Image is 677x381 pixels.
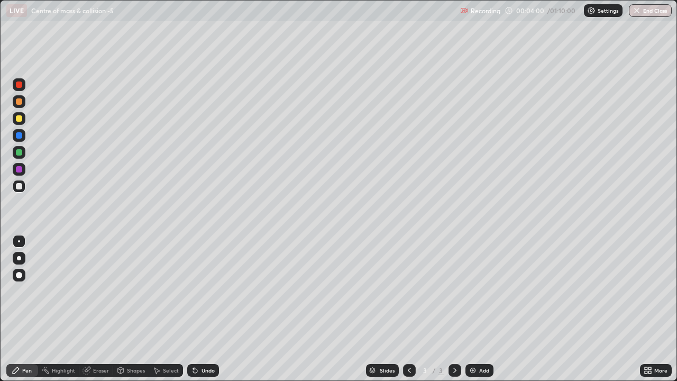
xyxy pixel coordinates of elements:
img: end-class-cross [633,6,641,15]
div: Highlight [52,368,75,373]
p: Centre of mass & collision -5 [31,6,114,15]
div: Eraser [93,368,109,373]
div: Shapes [127,368,145,373]
div: Slides [380,368,395,373]
div: 3 [420,367,431,374]
div: Pen [22,368,32,373]
p: Settings [598,8,618,13]
img: add-slide-button [469,366,477,375]
div: Select [163,368,179,373]
div: / [433,367,436,374]
img: class-settings-icons [587,6,596,15]
img: recording.375f2c34.svg [460,6,469,15]
p: Recording [471,7,500,15]
button: End Class [629,4,672,17]
div: Undo [202,368,215,373]
div: More [654,368,667,373]
div: Add [479,368,489,373]
div: 3 [438,366,444,375]
p: LIVE [10,6,24,15]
